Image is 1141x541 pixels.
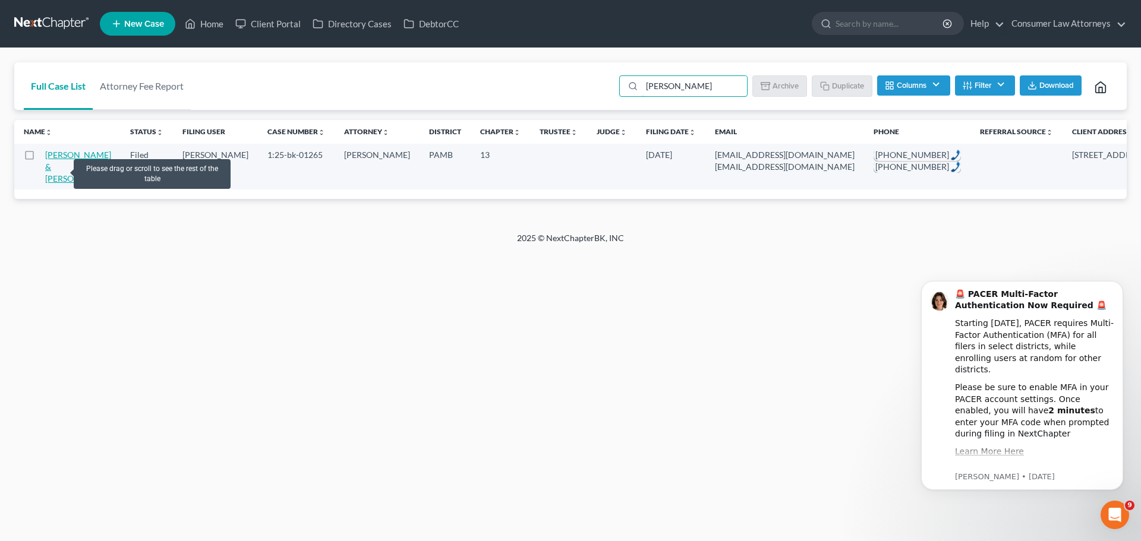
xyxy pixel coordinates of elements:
[307,13,398,34] a: Directory Cases
[24,127,52,136] a: Nameunfold_more
[420,144,471,189] td: PAMB
[513,129,521,136] i: unfold_more
[121,144,173,189] td: Filed
[620,129,627,136] i: unfold_more
[45,129,52,136] i: unfold_more
[1039,81,1074,90] span: Download
[646,127,696,136] a: Filing Dateunfold_more
[420,120,471,144] th: District
[570,129,578,136] i: unfold_more
[877,75,950,96] button: Columns
[642,76,747,96] input: Search by name...
[951,150,960,160] img: hfpfyWBK5wQHBAGPgDf9c6qAYOxxMAAAAASUVORK5CYII=
[1020,75,1082,96] button: Download
[267,127,325,136] a: Case Numberunfold_more
[398,13,465,34] a: DebtorCC
[1101,501,1129,529] iframe: Intercom live chat
[382,129,389,136] i: unfold_more
[344,127,389,136] a: Attorneyunfold_more
[156,129,163,136] i: unfold_more
[93,62,191,110] a: Attorney Fee Report
[965,13,1004,34] a: Help
[480,127,521,136] a: Chapterunfold_more
[229,13,307,34] a: Client Portal
[874,149,961,161] div: Call: +1 (717) 729-0372
[980,127,1053,136] a: Referral Sourceunfold_more
[24,62,93,110] a: Full Case List
[258,144,335,189] td: 1:25-bk-01265
[705,120,864,144] th: Email
[232,232,909,254] div: 2025 © NextChapterBK, INC
[903,263,1141,509] iframe: Intercom notifications message
[173,120,258,144] th: Filing User
[715,149,855,173] pre: [EMAIL_ADDRESS][DOMAIN_NAME] [EMAIL_ADDRESS][DOMAIN_NAME]
[173,144,258,189] td: [PERSON_NAME]
[335,144,420,189] td: [PERSON_NAME]
[1006,13,1126,34] a: Consumer Law Attorneys
[74,159,230,189] div: Please drag or scroll to see the rest of the table
[874,161,961,173] div: Call: +1 (717) 217-9723
[636,144,705,189] td: [DATE]
[597,127,627,136] a: Judgeunfold_more
[540,127,578,136] a: Trusteeunfold_more
[951,162,960,172] img: hfpfyWBK5wQHBAGPgDf9c6qAYOxxMAAAAASUVORK5CYII=
[1125,501,1134,510] span: 9
[130,127,163,136] a: Statusunfold_more
[955,75,1015,96] button: Filter
[45,150,111,184] a: [PERSON_NAME] & [PERSON_NAME]
[318,129,325,136] i: unfold_more
[1046,129,1053,136] i: unfold_more
[179,13,229,34] a: Home
[836,12,944,34] input: Search by name...
[864,120,970,144] th: Phone
[471,144,530,189] td: 13
[689,129,696,136] i: unfold_more
[124,20,164,29] span: New Case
